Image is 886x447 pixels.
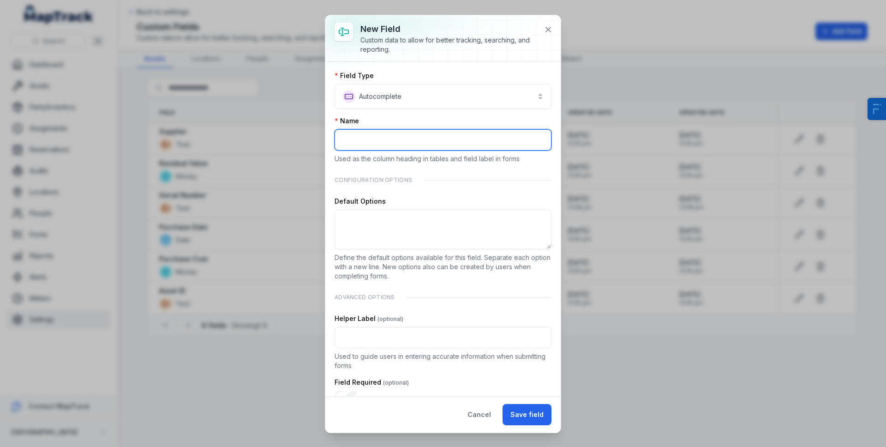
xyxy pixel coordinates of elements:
[335,253,551,281] p: Define the default options available for this field. Separate each option with a new line. New op...
[335,171,551,189] div: Configuration Options
[360,36,537,54] div: Custom data to allow for better tracking, searching, and reporting.
[335,84,551,109] button: Autocomplete
[335,378,409,387] label: Field Required
[460,404,499,425] button: Cancel
[335,314,403,323] label: Helper Label
[335,391,359,404] input: :rb:-form-item-label
[335,129,551,151] input: :r8:-form-item-label
[335,288,551,307] div: Advanced Options
[335,116,359,126] label: Name
[360,23,537,36] h3: New field
[503,404,551,425] button: Save field
[335,71,374,80] label: Field Type
[335,210,551,249] textarea: :r9:-form-item-label
[335,352,551,370] p: Used to guide users in entering accurate information when submitting forms
[335,327,551,348] input: :ra:-form-item-label
[335,154,551,163] p: Used as the column heading in tables and field label in forms
[335,197,386,206] label: Default Options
